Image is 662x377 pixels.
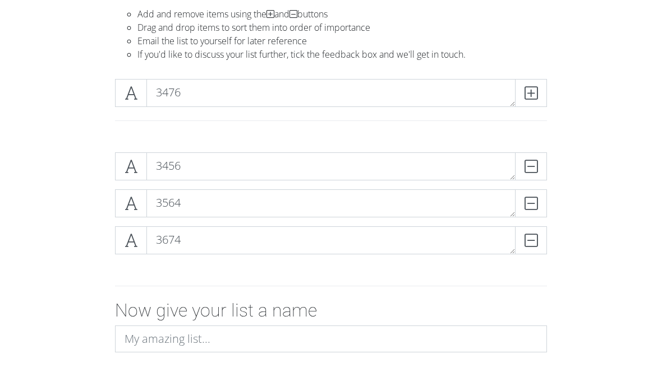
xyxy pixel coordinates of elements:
[137,21,547,34] li: Drag and drop items to sort them into order of importance
[137,34,547,48] li: Email the list to yourself for later reference
[115,325,547,352] input: My amazing list...
[115,300,547,321] h2: Now give your list a name
[137,7,547,21] li: Add and remove items using the and buttons
[137,48,547,61] li: If you'd like to discuss your list further, tick the feedback box and we'll get in touch.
